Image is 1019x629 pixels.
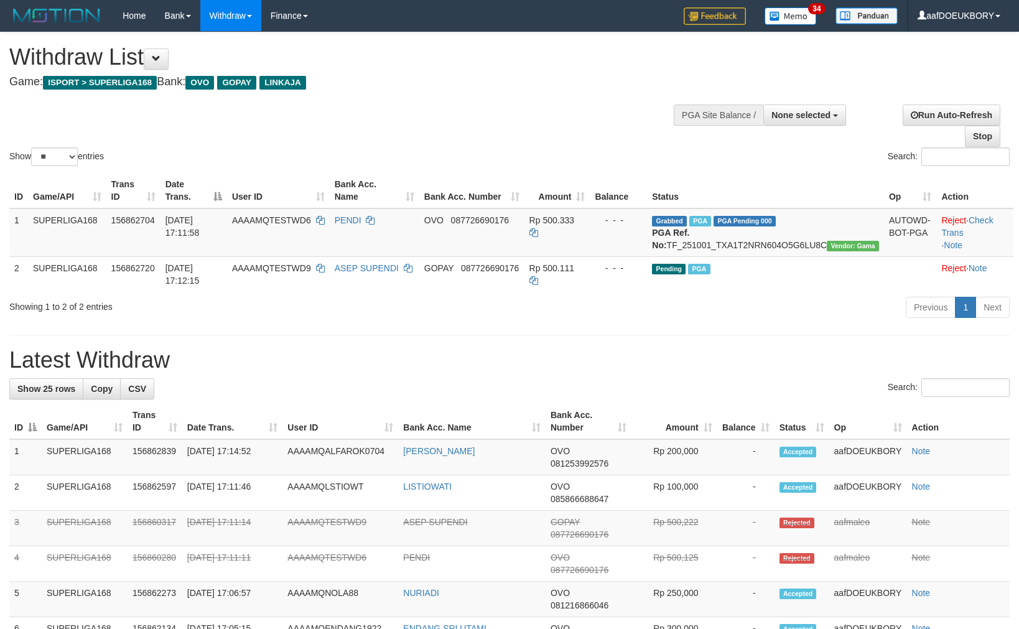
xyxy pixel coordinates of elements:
[631,439,717,475] td: Rp 200,000
[590,173,647,208] th: Balance
[128,511,182,546] td: 156860317
[111,215,155,225] span: 156862704
[941,215,993,238] a: Check Trans
[779,553,814,564] span: Rejected
[955,297,976,318] a: 1
[941,215,966,225] a: Reject
[779,589,817,599] span: Accepted
[647,173,884,208] th: Status
[106,173,161,208] th: Trans ID: activate to sort column ascending
[912,482,931,492] a: Note
[9,147,104,166] label: Show entries
[912,517,931,527] a: Note
[232,215,311,225] span: AAAAMQTESTWD6
[884,208,936,257] td: AUTOWD-BOT-PGA
[936,256,1013,292] td: ·
[42,475,128,511] td: SUPERLIGA168
[165,263,200,286] span: [DATE] 17:12:15
[684,7,746,25] img: Feedback.jpg
[9,475,42,511] td: 2
[182,475,283,511] td: [DATE] 17:11:46
[335,263,399,273] a: ASEP SUPENDI
[403,517,467,527] a: ASEP SUPENDI
[9,378,83,399] a: Show 25 rows
[714,216,776,226] span: PGA Pending
[182,511,283,546] td: [DATE] 17:11:14
[42,404,128,439] th: Game/API: activate to sort column ascending
[128,384,146,394] span: CSV
[42,582,128,617] td: SUPERLIGA168
[551,446,570,456] span: OVO
[888,147,1010,166] label: Search:
[631,475,717,511] td: Rp 100,000
[912,446,931,456] a: Note
[9,296,416,313] div: Showing 1 to 2 of 2 entries
[330,173,419,208] th: Bank Acc. Name: activate to sort column ascending
[827,241,879,251] span: Vendor URL: https://trx31.1velocity.biz
[232,263,311,273] span: AAAAMQTESTWD9
[282,511,398,546] td: AAAAMQTESTWD9
[424,263,454,273] span: GOPAY
[551,529,608,539] span: Copy 087726690176 to clipboard
[941,263,966,273] a: Reject
[829,404,907,439] th: Op: activate to sort column ascending
[120,378,154,399] a: CSV
[921,147,1010,166] input: Search:
[529,215,574,225] span: Rp 500.333
[419,173,524,208] th: Bank Acc. Number: activate to sort column ascending
[91,384,113,394] span: Copy
[28,208,106,257] td: SUPERLIGA168
[717,404,775,439] th: Balance: activate to sort column ascending
[688,264,710,274] span: Marked by aafmaleo
[9,256,28,292] td: 2
[42,439,128,475] td: SUPERLIGA168
[829,439,907,475] td: aafDOEUKBORY
[551,459,608,468] span: Copy 081253992576 to clipboard
[9,76,667,88] h4: Game: Bank:
[9,348,1010,373] h1: Latest Withdraw
[808,3,825,14] span: 34
[551,494,608,504] span: Copy 085866688647 to clipboard
[647,208,884,257] td: TF_251001_TXA1T2NRN604O5G6LU8C
[335,215,361,225] a: PENDI
[128,582,182,617] td: 156862273
[546,404,631,439] th: Bank Acc. Number: activate to sort column ascending
[652,228,689,250] b: PGA Ref. No:
[829,475,907,511] td: aafDOEUKBORY
[42,511,128,546] td: SUPERLIGA168
[906,297,956,318] a: Previous
[9,6,104,25] img: MOTION_logo.png
[403,552,430,562] a: PENDI
[282,439,398,475] td: AAAAMQALFAROK0704
[835,7,898,24] img: panduan.png
[9,439,42,475] td: 1
[921,378,1010,397] input: Search:
[912,552,931,562] a: Note
[631,582,717,617] td: Rp 250,000
[771,110,831,120] span: None selected
[717,439,775,475] td: -
[9,582,42,617] td: 5
[128,546,182,582] td: 156860280
[9,546,42,582] td: 4
[595,262,642,274] div: - - -
[551,588,570,598] span: OVO
[775,404,829,439] th: Status: activate to sort column ascending
[282,404,398,439] th: User ID: activate to sort column ascending
[424,215,444,225] span: OVO
[551,517,580,527] span: GOPAY
[17,384,75,394] span: Show 25 rows
[717,475,775,511] td: -
[551,482,570,492] span: OVO
[631,404,717,439] th: Amount: activate to sort column ascending
[936,208,1013,257] td: · ·
[779,482,817,493] span: Accepted
[282,546,398,582] td: AAAAMQTESTWD6
[128,475,182,511] td: 156862597
[461,263,519,273] span: Copy 087726690176 to clipboard
[28,256,106,292] td: SUPERLIGA168
[765,7,817,25] img: Button%20Memo.svg
[259,76,306,90] span: LINKAJA
[829,582,907,617] td: aafDOEUKBORY
[217,76,256,90] span: GOPAY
